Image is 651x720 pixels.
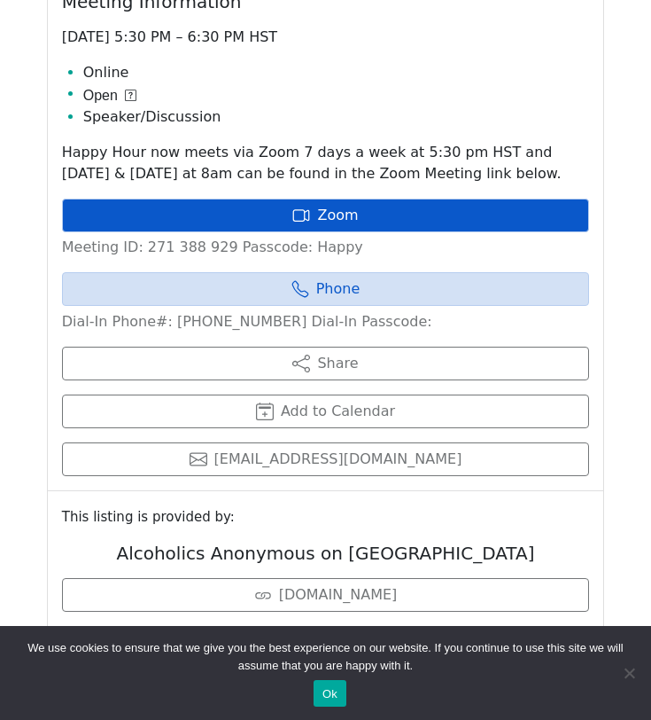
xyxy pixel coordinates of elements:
[83,85,136,106] button: Open
[27,639,624,675] span: We use cookies to ensure that we give you the best experience on our website. If you continue to ...
[62,311,590,333] p: Dial-In Phone#: [PHONE_NUMBER] Dial-In Passcode:
[62,395,590,428] button: Add to Calendar
[62,543,590,564] h2: Alcoholics Anonymous on [GEOGRAPHIC_DATA]
[620,664,638,682] span: No
[62,272,590,306] a: Phone
[62,199,590,232] a: Zoom
[62,237,590,258] p: Meeting ID: 271 388 929 Passcode: Happy
[62,347,590,380] button: Share
[83,62,590,83] li: Online
[83,85,118,106] span: Open
[62,505,590,528] small: This listing is provided by:
[62,27,590,48] p: [DATE] 5:30 PM – 6:30 PM HST
[83,106,590,128] li: Speaker/Discussion
[314,680,346,707] button: Ok
[62,578,590,612] a: [DOMAIN_NAME]
[62,442,590,476] a: [EMAIL_ADDRESS][DOMAIN_NAME]
[62,142,590,184] p: Happy Hour now meets via Zoom 7 days a week at 5:30 pm HST and [DATE] & [DATE] at 8am can be foun...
